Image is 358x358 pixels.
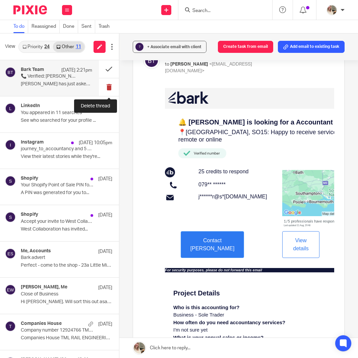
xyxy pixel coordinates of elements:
span: Business - Sole Trader [8,224,59,230]
span: Contact [PERSON_NAME] [15,332,79,338]
p: Perfect - come to the shop - 23a Little Minster... [21,263,112,268]
img: svg%3E [143,52,160,69]
span: View [5,43,15,50]
span: How likely are you to make a hiring decision? [8,307,117,312]
button: ? + Associate email with client [133,41,206,53]
img: svg%3E [5,212,16,222]
a: Sent [81,20,95,33]
span: View details [128,150,143,163]
span: 📍[GEOGRAPHIC_DATA], SO15: Happy to receive service remote or online [13,41,172,55]
img: Bark Logo [3,3,44,16]
span: Less than £25K [8,254,43,260]
span: How do you currently run your internal accounts? [8,262,128,267]
a: Done [63,20,78,33]
h4: Bark Team [21,67,44,73]
p: Hi [PERSON_NAME]. Will sort this out asap. Many... [21,299,112,305]
a: Priority24 [19,41,53,52]
span: Spreadsheet software e.g. Excel, Google sheets [8,269,116,275]
span: Would you consider receiving these services remotely or online? [8,292,164,297]
a: Other11 [53,41,84,52]
div: 11 [76,44,81,49]
h4: Me, Accounts [21,248,51,254]
p: [DATE] [98,212,112,218]
p: You appeared in 11 searches [21,110,94,116]
a: Contact [PERSON_NAME] [8,332,86,338]
a: Reassigned [32,20,60,33]
p: [DATE] 10:05pm [79,140,112,146]
img: svg%3E [5,140,16,150]
p: journey_to_accountancy and 5 others recently added to their stories [21,146,94,152]
span: Contact [PERSON_NAME] [25,150,70,163]
span: Project Details [8,201,55,209]
h4: [PERSON_NAME], Me [21,284,67,290]
p: West Collaboration has invited... [21,227,112,232]
p: [DATE] [98,321,112,328]
p: Company number 12924766 TML RAIL ENGINEERING LTD [21,328,94,333]
input: Search [192,8,252,14]
a: View details [117,158,155,163]
span: I'm not sure yet [8,239,43,245]
a: Trash [99,20,113,33]
p: [PERSON_NAME] has just asked us to help them find a... [21,81,92,87]
h4: LinkedIn [21,103,40,109]
span: I'm definitely going to hire someone [8,314,87,320]
div: 24 [44,44,50,49]
h4: Instagram [21,140,44,145]
span: [PERSON_NAME] [170,62,208,67]
p: [DATE] 2:21pm [61,67,92,74]
h4: Companies House [21,321,62,327]
img: svg%3E [5,67,16,78]
img: svg%3E [5,284,16,295]
span: + Associate email with client [147,45,201,49]
img: svg%3E [5,248,16,259]
span: How often do you need accountancy services? [8,232,120,237]
span: Yes [8,299,16,305]
img: svg%3E [5,176,16,186]
p: Accept your invite to West Collaboration [21,219,94,225]
img: A3ABFD03-94E6-44F9-A09D-ED751F5F1762.jpeg [326,5,337,15]
img: Pixie [13,5,47,14]
img: svg%3E [5,103,16,114]
div: ? [135,43,143,51]
p: [DATE] 8:23am [82,103,112,110]
p: View their latest stories while they're... [21,154,112,160]
h4: Shopify [21,212,38,217]
span: 🔔 [PERSON_NAME] is looking for a Accountant [13,30,168,38]
p: Bark advert [21,255,94,261]
p: See who searched for your profile ... [21,118,112,123]
span: Bookkeeping, Preparing tax returns, VAT Returns [8,284,118,290]
p: Your Shopify Point of Sale PIN for West Collaboration [21,182,94,188]
span: Who is this accounting for? [8,216,75,222]
span: to [165,62,169,67]
p: Close of Business [21,291,94,297]
p: [DATE] [98,248,112,255]
button: Add email to existing task [278,41,345,53]
p: [DATE] [98,284,112,291]
a: Contact [PERSON_NAME] [16,158,79,163]
h4: Shopify [21,176,38,181]
p: A PIN was generated for you to... [21,190,112,196]
span: What is your annual sales or income? [8,247,99,252]
a: To do [13,20,28,33]
img: svg%3E [5,321,16,332]
button: Create task from email [218,41,273,53]
span: Which accounting services do you need? [8,277,107,282]
span: 25 credits to respond [34,81,83,86]
p: Companies House TML RAIL ENGINEERING LTD You... [21,335,112,341]
p: [DATE] [98,176,112,182]
p: 📞 Verified: [PERSON_NAME] in [GEOGRAPHIC_DATA], [GEOGRAPHIC_DATA] is looking for a Accountant [21,74,78,79]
